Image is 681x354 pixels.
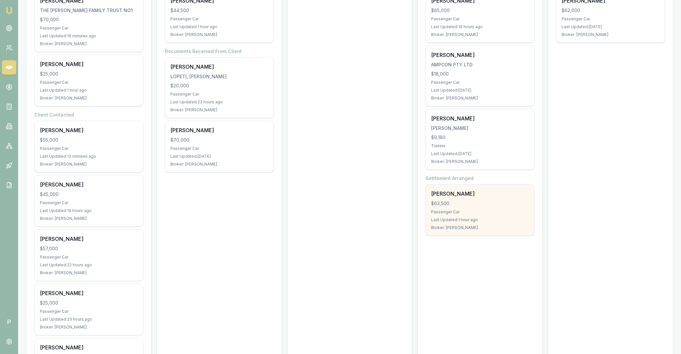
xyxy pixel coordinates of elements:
div: [PERSON_NAME] [170,63,268,71]
div: THE [PERSON_NAME] FAMILY TRUST NO1 [40,7,138,14]
img: emu-icon-u.png [5,7,13,14]
div: Broker: [PERSON_NAME] [431,159,529,164]
div: [PERSON_NAME] [40,60,138,68]
div: Passenger Car [40,309,138,314]
div: Passenger Car [40,200,138,205]
div: Last Updated: 23 hours ago [40,317,138,322]
div: $18,000 [431,71,529,77]
span: P [2,315,16,329]
div: $57,000 [40,245,138,252]
div: Passenger Car [431,209,529,215]
div: Last Updated: [DATE] [170,154,268,159]
div: Broker: [PERSON_NAME] [431,225,529,230]
div: Passenger Car [170,16,268,22]
div: [PERSON_NAME] [170,126,268,134]
div: Broker: [PERSON_NAME] [40,96,138,101]
div: Broker: [PERSON_NAME] [431,96,529,101]
div: Last Updated: 1 hour ago [40,88,138,93]
div: $62,000 [562,7,659,14]
div: [PERSON_NAME] [40,344,138,351]
div: Passenger Car [170,146,268,151]
div: Last Updated: [DATE] [431,88,529,93]
div: [PERSON_NAME] [431,51,529,59]
div: Passenger Car [40,255,138,260]
div: Broker: [PERSON_NAME] [562,32,659,37]
div: [PERSON_NAME] [40,289,138,297]
div: Broker: [PERSON_NAME] [431,32,529,37]
div: Last Updated: 23 hours ago [170,99,268,105]
div: $70,000 [40,16,138,23]
div: $70,000 [170,137,268,143]
div: AMPCON PTY LTD [431,62,529,68]
div: Passenger Car [170,92,268,97]
div: Broker: [PERSON_NAME] [170,107,268,113]
div: $20,000 [170,82,268,89]
h4: Documents Received From Client [165,48,274,55]
div: $85,000 [431,7,529,14]
div: $55,000 [40,137,138,143]
div: Passenger Car [40,146,138,151]
div: Last Updated: 19 hours ago [40,208,138,213]
div: Broker: [PERSON_NAME] [40,162,138,167]
div: Broker: [PERSON_NAME] [40,325,138,330]
div: Passenger Car [431,16,529,22]
h4: Client Contacted [34,112,143,118]
div: Passenger Car [40,80,138,85]
div: Last Updated: [DATE] [562,24,659,29]
div: Last Updated: 13 minutes ago [40,154,138,159]
div: [PERSON_NAME] [40,181,138,188]
div: Broker: [PERSON_NAME] [40,270,138,275]
div: Last Updated: [DATE] [431,151,529,156]
div: Last Updated: 22 hours ago [40,262,138,268]
div: Last Updated: 1 hour ago [431,217,529,222]
div: Passenger Car [562,16,659,22]
div: $63,500 [431,200,529,207]
div: $9,180 [431,134,529,141]
div: Broker: [PERSON_NAME] [170,32,268,37]
div: Broker: [PERSON_NAME] [40,216,138,221]
div: Passenger Car [431,80,529,85]
div: $44,500 [170,7,268,14]
div: $25,000 [40,300,138,306]
div: [PERSON_NAME] [431,115,529,122]
div: LOPETI, [PERSON_NAME] [170,73,268,80]
div: $25,000 [40,71,138,77]
div: [PERSON_NAME] [40,126,138,134]
div: Trailers [431,143,529,149]
div: Passenger Car [40,26,138,31]
div: [PERSON_NAME] [431,190,529,198]
div: Broker: [PERSON_NAME] [170,162,268,167]
h4: Settlement Arranged [426,175,534,182]
div: Last Updated: 19 hours ago [431,24,529,29]
div: [PERSON_NAME] [40,235,138,243]
div: $45,000 [40,191,138,198]
div: Broker: [PERSON_NAME] [40,41,138,46]
div: Last Updated: 19 minutes ago [40,33,138,39]
div: Last Updated: 1 hour ago [170,24,268,29]
div: [PERSON_NAME] [431,125,529,132]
